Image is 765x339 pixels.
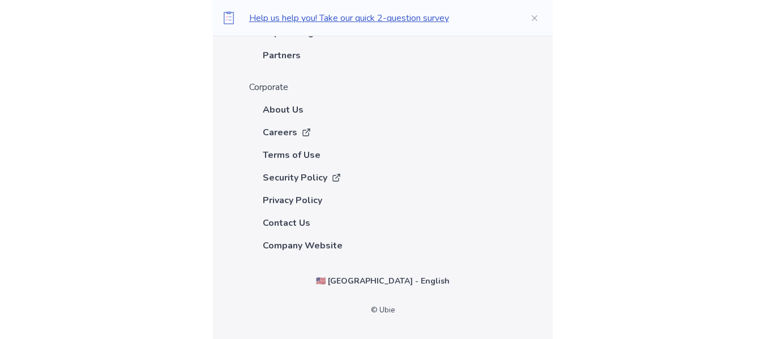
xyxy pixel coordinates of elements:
[263,148,320,162] a: Terms of Use
[263,171,341,184] a: Security Policy
[263,103,304,117] a: About Us
[263,194,322,207] a: Privacy Policy
[263,49,301,62] a: Partners
[249,80,539,94] p: Corporate
[249,11,512,25] p: Help us help you! Take our quick 2-question survey
[263,126,297,139] span: Careers
[226,305,539,316] p: ©
[263,216,310,230] a: Contact Us
[263,126,311,139] a: Careers
[379,305,395,315] a: Ubie
[263,171,327,184] span: Security Policy
[316,276,450,286] a: Choose your country and language
[263,239,343,252] a: Company Website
